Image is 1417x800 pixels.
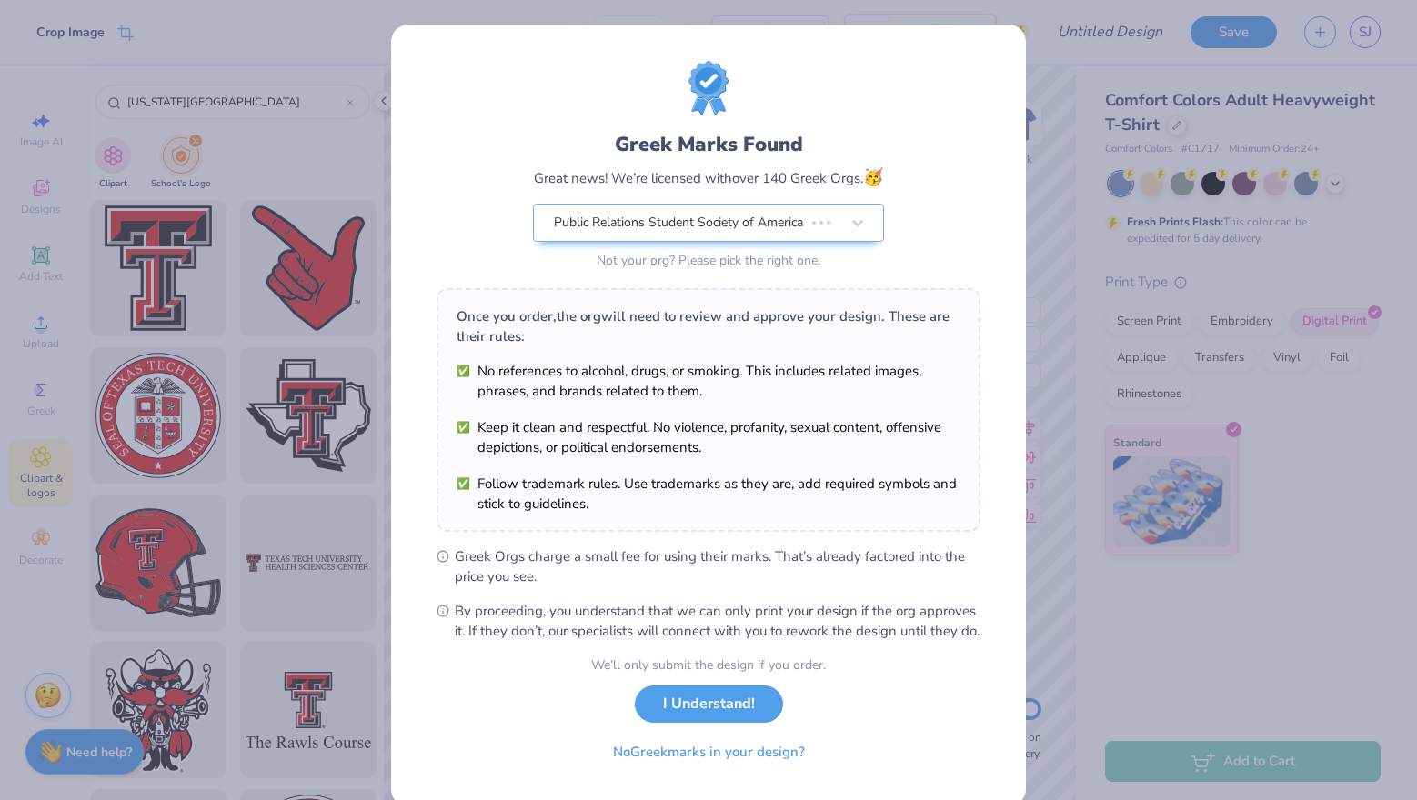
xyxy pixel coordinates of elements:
[457,474,960,514] li: Follow trademark rules. Use trademarks as they are, add required symbols and stick to guidelines.
[591,655,826,675] div: We’ll only submit the design if you order.
[863,166,883,188] span: 🥳
[457,306,960,346] div: Once you order, the org will need to review and approve your design. These are their rules:
[533,165,884,190] div: Great news! We’re licensed with over 140 Greek Orgs.
[457,417,960,457] li: Keep it clean and respectful. No violence, profanity, sexual content, offensive depictions, or po...
[455,601,980,641] span: By proceeding, you understand that we can only print your design if the org approves it. If they ...
[598,734,820,771] button: NoGreekmarks in your design?
[533,251,884,270] div: Not your org? Please pick the right one.
[688,61,729,115] img: license-marks-badge.png
[533,130,884,159] div: Greek Marks Found
[457,361,960,401] li: No references to alcohol, drugs, or smoking. This includes related images, phrases, and brands re...
[455,546,980,586] span: Greek Orgs charge a small fee for using their marks. That’s already factored into the price you see.
[635,685,783,723] button: I Understand!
